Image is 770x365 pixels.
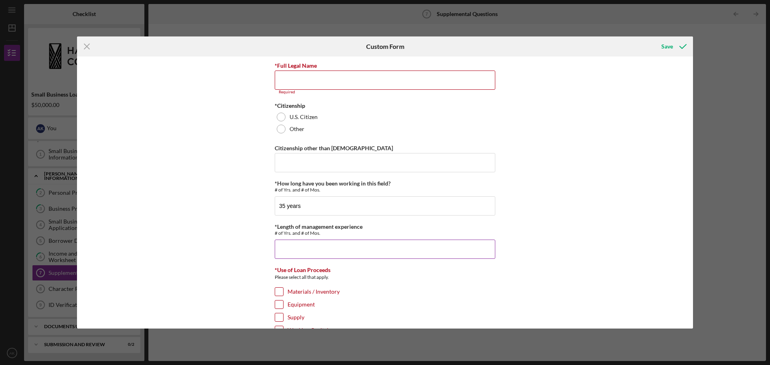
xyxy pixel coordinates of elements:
[366,43,404,50] h6: Custom Form
[275,180,391,187] label: *How long have you been working in this field?
[275,145,393,151] label: Citizenship other than [DEMOGRAPHIC_DATA]
[288,288,340,296] label: Materials / Inventory
[653,38,693,54] button: Save
[275,90,495,95] div: Required
[275,62,317,69] label: *Full Legal Name
[288,326,328,334] label: Working Capital
[275,103,495,109] div: *Citizenship
[275,187,495,193] div: # of Yrs. and # of Mos.
[290,126,304,132] label: Other
[275,273,495,283] div: Please select all that apply.
[288,313,304,321] label: Supply
[275,223,363,230] label: *Length of management experience
[288,300,315,309] label: Equipment
[290,114,318,120] label: U.S. Citizen
[275,230,495,236] div: # of Yrs. and # of Mos.
[661,38,673,54] div: Save
[275,267,495,273] div: *Use of Loan Proceeds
